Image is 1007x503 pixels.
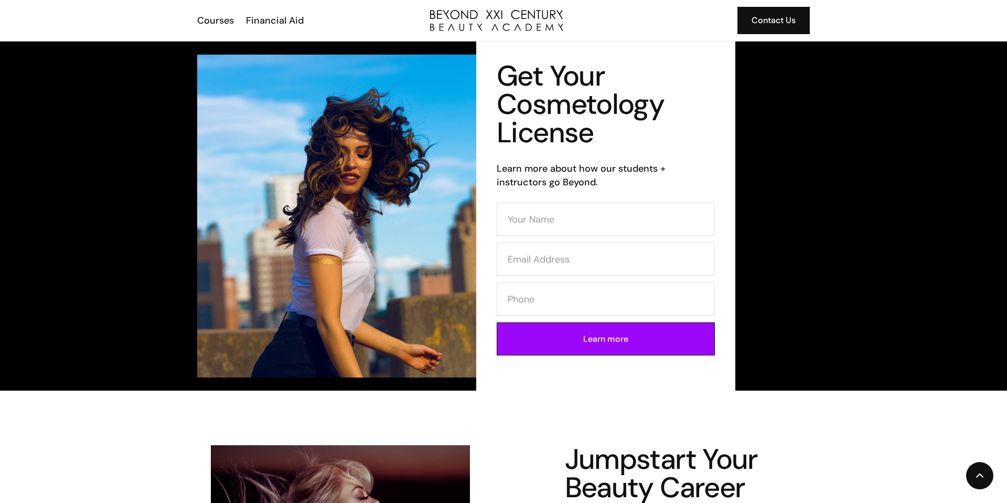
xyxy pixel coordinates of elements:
input: Email Address [497,243,715,276]
h6: Learn more about how our students + instructors go Beyond. [497,162,715,189]
a: Courses [190,14,239,27]
img: esthetician facial application [197,55,504,378]
div: Contact Us [752,14,796,27]
input: Learn more [497,322,715,355]
form: Contact Form (Cosmo) [497,203,715,362]
input: Your Name [497,203,715,236]
a: home [430,10,563,31]
h4: Jumpstart Your Beauty Career [565,445,769,502]
div: Financial Aid [246,14,304,27]
div: Courses [197,14,234,27]
img: beyond logo [430,10,563,31]
h1: Get Your Cosmetology License [497,62,715,147]
a: Contact Us [737,7,810,34]
input: Phone [497,282,715,316]
a: Financial Aid [239,14,309,27]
